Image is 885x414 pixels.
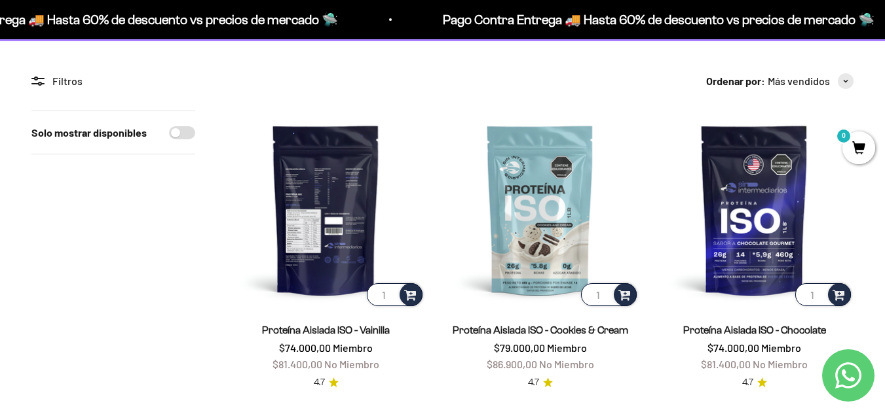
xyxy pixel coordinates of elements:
span: Miembro [761,341,801,354]
span: No Miembro [539,358,594,370]
a: Proteína Aislada ISO - Vainilla [262,324,390,336]
span: $81.400,00 [273,358,322,370]
span: Más vendidos [768,73,830,90]
mark: 0 [836,128,852,144]
span: Miembro [333,341,373,354]
span: 4.7 [742,375,753,390]
span: $79.000,00 [494,341,545,354]
div: Filtros [31,73,195,90]
a: 0 [842,142,875,156]
span: $74.000,00 [707,341,759,354]
a: Proteína Aislada ISO - Cookies & Cream [453,324,628,336]
span: $81.400,00 [701,358,751,370]
a: 4.74.7 de 5.0 estrellas [314,375,339,390]
span: $74.000,00 [279,341,331,354]
span: 4.7 [528,375,539,390]
span: 4.7 [314,375,325,390]
img: Proteína Aislada ISO - Vainilla [227,111,425,309]
button: Más vendidos [768,73,854,90]
span: No Miembro [753,358,808,370]
a: 4.74.7 de 5.0 estrellas [742,375,767,390]
label: Solo mostrar disponibles [31,124,147,141]
span: Ordenar por: [706,73,765,90]
a: 4.74.7 de 5.0 estrellas [528,375,553,390]
span: Miembro [547,341,587,354]
p: Pago Contra Entrega 🚚 Hasta 60% de descuento vs precios de mercado 🛸 [441,9,873,30]
a: Proteína Aislada ISO - Chocolate [683,324,826,336]
span: No Miembro [324,358,379,370]
span: $86.900,00 [487,358,537,370]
